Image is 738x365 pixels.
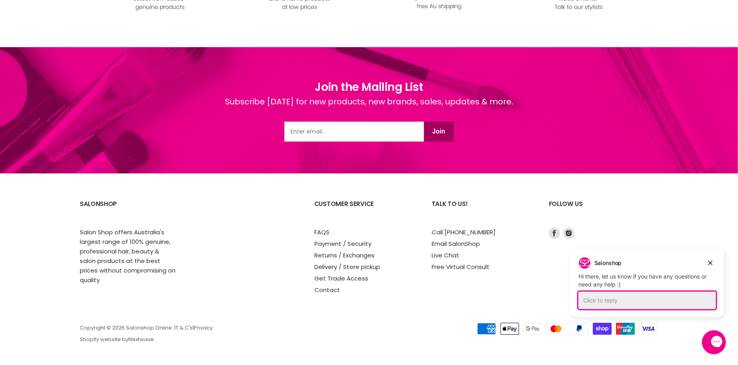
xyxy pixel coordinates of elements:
[564,247,730,329] iframe: Gorgias live chat campaigns
[549,194,658,227] h2: Follow us
[314,239,371,248] a: Payment / Security
[80,194,181,227] h2: SalonShop
[194,324,213,332] a: Privacy
[432,251,459,259] a: Live Chat
[698,328,730,357] iframe: Gorgias live chat messenger
[80,228,176,285] p: Salon Shop offers Australia's largest range of 100% genuine, professional hair, beauty & salon pr...
[284,122,424,141] input: Email
[225,96,513,122] div: Subscribe [DATE] for new products, new brands, sales, updates & more.
[432,239,480,248] a: Email SalonShop
[314,251,375,259] a: Returns / Exchanges
[128,336,154,343] a: Nextwave
[225,79,513,96] h1: Join the Mailing List
[314,228,330,236] a: FAQS
[314,263,380,271] a: Delivery / Store pickup
[314,274,368,283] a: Get Trade Access
[432,263,489,271] a: Free Virtual Consult
[432,194,533,227] h2: Talk to us!
[424,122,454,141] button: Join
[80,325,422,343] p: Copyright © 2025 Salonshop Online. | | Shopify website by
[314,194,416,227] h2: Customer Service
[176,324,193,332] a: T & C's
[314,286,340,294] a: Contact
[432,228,495,236] a: Call [PHONE_NUMBER]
